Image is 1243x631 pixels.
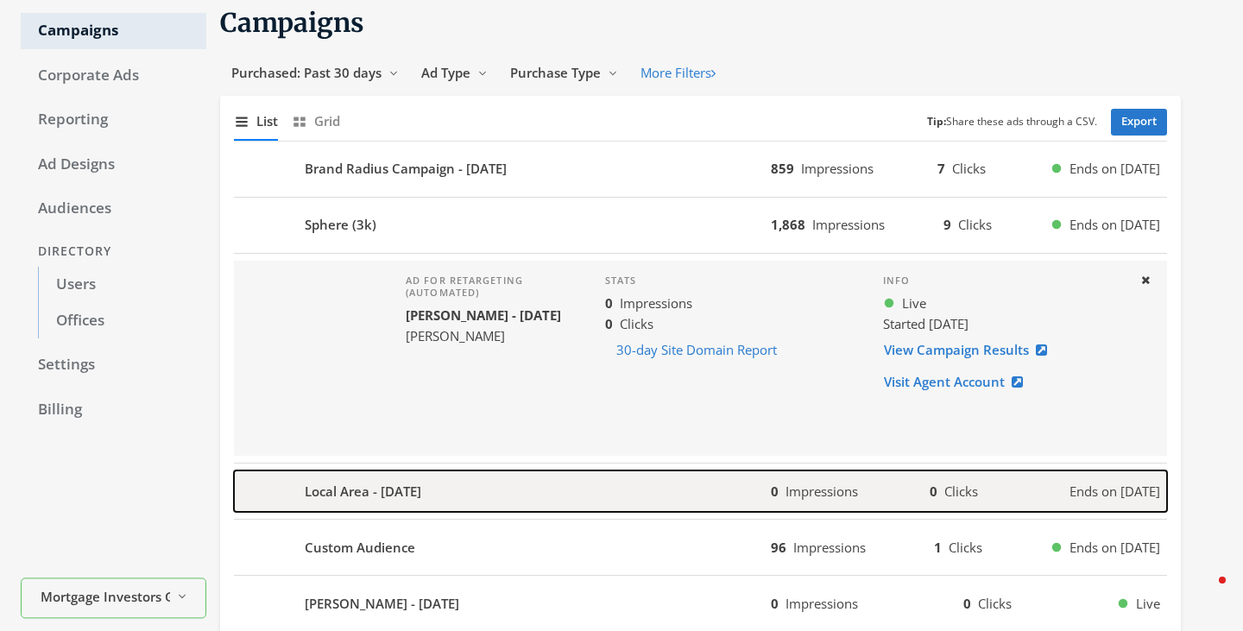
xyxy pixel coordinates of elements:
a: Campaigns [21,13,206,49]
b: 859 [771,160,794,177]
a: Audiences [21,191,206,227]
span: Impressions [786,483,858,500]
h4: Stats [605,274,855,287]
button: Grid [292,103,340,140]
button: 30-day Site Domain Report [605,334,788,366]
h4: Ad for retargeting (automated) [406,274,577,300]
b: [PERSON_NAME] - [DATE] [406,306,561,324]
a: Corporate Ads [21,58,206,94]
span: Ad Type [421,64,470,81]
button: List [234,103,278,140]
span: Impressions [801,160,874,177]
h4: Info [883,274,1126,287]
small: Share these ads through a CSV. [927,114,1097,130]
b: 9 [943,216,951,233]
span: Impressions [812,216,885,233]
span: Purchase Type [510,64,601,81]
button: Custom Audience96Impressions1ClicksEnds on [DATE] [234,527,1167,568]
span: Mortgage Investors Group- MIG [41,587,170,607]
button: Mortgage Investors Group- MIG [21,578,206,619]
button: Sphere (3k)1,868Impressions9ClicksEnds on [DATE] [234,205,1167,246]
span: Ends on [DATE] [1069,215,1160,235]
button: More Filters [629,57,727,89]
span: Impressions [786,595,858,612]
button: Ad Type [410,57,499,89]
span: Live [1136,594,1160,614]
b: 7 [937,160,945,177]
span: Ends on [DATE] [1069,482,1160,502]
button: [PERSON_NAME] - [DATE]0Impressions0ClicksLive [234,583,1167,624]
a: Visit Agent Account [883,366,1034,398]
span: Live [902,293,926,313]
b: 96 [771,539,786,556]
a: Export [1111,109,1167,136]
b: 0 [771,595,779,612]
b: [PERSON_NAME] - [DATE] [305,594,459,614]
div: Started [DATE] [883,314,1126,334]
b: 0 [771,483,779,500]
div: [PERSON_NAME] [406,326,577,346]
span: Impressions [793,539,866,556]
span: Ends on [DATE] [1069,538,1160,558]
b: 0 [963,595,971,612]
a: Reporting [21,102,206,138]
b: 0 [605,315,613,332]
span: Campaigns [220,6,364,39]
button: Purchased: Past 30 days [220,57,410,89]
b: Local Area - [DATE] [305,482,421,502]
b: 1 [934,539,942,556]
b: 0 [605,294,613,312]
div: Directory [21,236,206,268]
iframe: Intercom live chat [1184,572,1226,614]
span: Clicks [952,160,986,177]
a: Billing [21,392,206,428]
a: View Campaign Results [883,334,1058,366]
a: Offices [38,303,206,339]
b: 1,868 [771,216,805,233]
a: Users [38,267,206,303]
span: Impressions [620,294,692,312]
span: Grid [314,111,340,131]
span: Clicks [949,539,982,556]
b: Tip: [927,114,946,129]
a: Settings [21,347,206,383]
b: Custom Audience [305,538,415,558]
button: Purchase Type [499,57,629,89]
b: Brand Radius Campaign - [DATE] [305,159,507,179]
button: Local Area - [DATE]0Impressions0ClicksEnds on [DATE] [234,470,1167,512]
a: Ad Designs [21,147,206,183]
b: Sphere (3k) [305,215,376,235]
span: List [256,111,278,131]
span: Clicks [620,315,653,332]
span: Clicks [978,595,1012,612]
b: 0 [930,483,937,500]
button: Brand Radius Campaign - [DATE]859Impressions7ClicksEnds on [DATE] [234,148,1167,190]
span: Purchased: Past 30 days [231,64,382,81]
span: Clicks [944,483,978,500]
span: Clicks [958,216,992,233]
span: Ends on [DATE] [1069,159,1160,179]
